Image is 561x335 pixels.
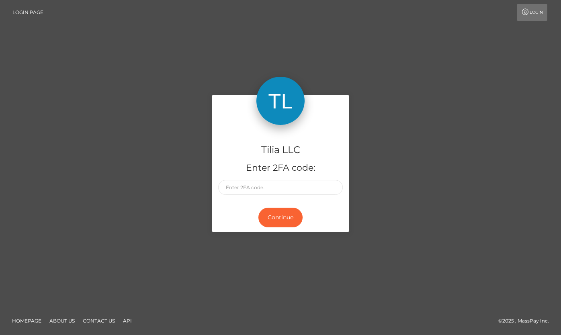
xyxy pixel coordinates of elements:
[12,4,43,21] a: Login Page
[218,180,343,195] input: Enter 2FA code..
[9,315,45,327] a: Homepage
[218,162,343,174] h5: Enter 2FA code:
[218,143,343,157] h4: Tilia LLC
[46,315,78,327] a: About Us
[80,315,118,327] a: Contact Us
[120,315,135,327] a: API
[498,317,555,325] div: © 2025 , MassPay Inc.
[256,77,305,125] img: Tilia LLC
[258,208,303,227] button: Continue
[517,4,547,21] a: Login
